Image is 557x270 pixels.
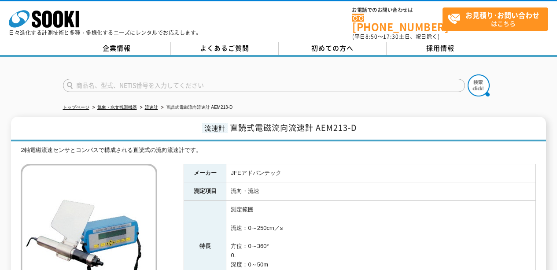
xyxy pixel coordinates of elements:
span: 8:50 [365,33,378,41]
th: 測定項目 [184,182,226,201]
th: メーカー [184,164,226,182]
input: 商品名、型式、NETIS番号を入力してください [63,79,465,92]
span: はこちら [447,8,548,30]
span: 17:30 [383,33,399,41]
strong: お見積り･お問い合わせ [465,10,539,20]
img: btn_search.png [468,74,490,96]
a: 気象・水文観測機器 [97,105,137,110]
span: (平日 ～ 土日、祝日除く) [352,33,439,41]
td: JFEアドバンテック [226,164,536,182]
a: 流速計 [145,105,158,110]
a: お見積り･お問い合わせはこちら [443,7,548,31]
a: 企業情報 [63,42,171,55]
span: 直読式電磁流向流速計 AEM213-D [230,122,357,133]
a: よくあるご質問 [171,42,279,55]
li: 直読式電磁流向流速計 AEM213-D [159,103,233,112]
a: 初めての方へ [279,42,387,55]
p: 日々進化する計測技術と多種・多様化するニーズにレンタルでお応えします。 [9,30,202,35]
td: 流向・流速 [226,182,536,201]
span: お電話でのお問い合わせは [352,7,443,13]
a: トップページ [63,105,89,110]
div: 2軸電磁流速センサとコンパスで構成される直読式の流向流速計です。 [21,146,536,155]
a: 採用情報 [387,42,494,55]
a: [PHONE_NUMBER] [352,14,443,32]
span: 初めての方へ [311,43,354,53]
span: 流速計 [202,123,228,133]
